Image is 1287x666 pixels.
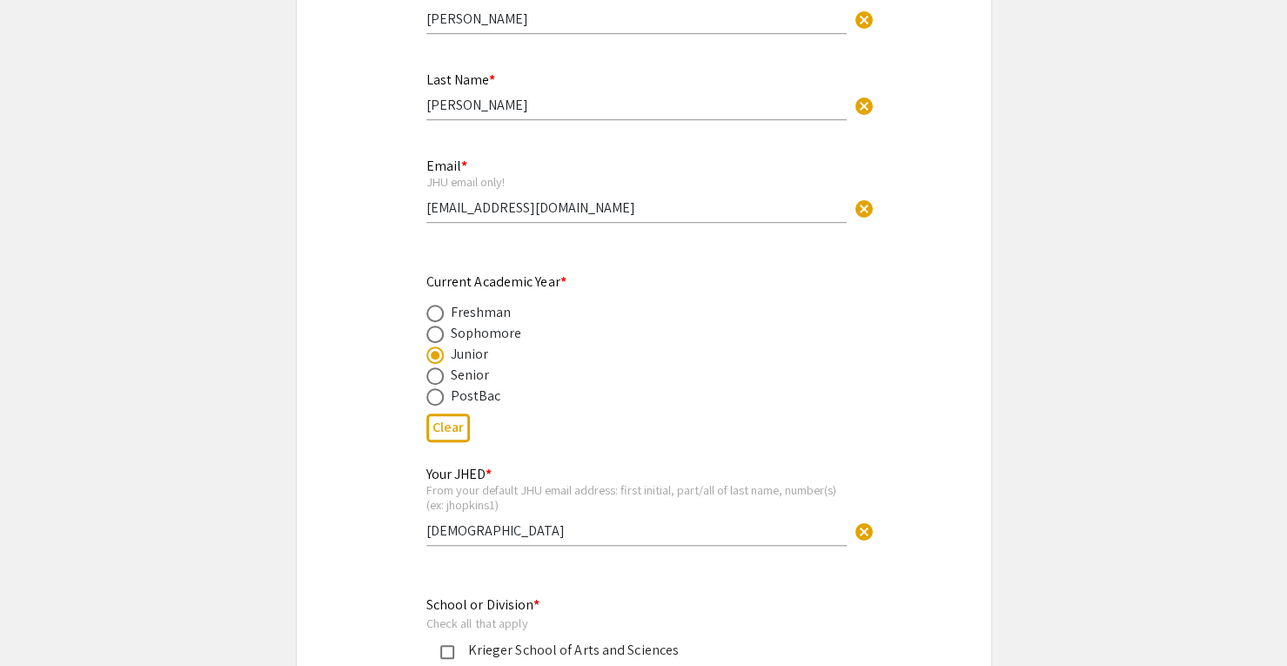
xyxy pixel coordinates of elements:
mat-label: Last Name [426,71,495,89]
span: cancel [854,96,875,117]
div: Sophomore [451,323,522,344]
span: cancel [854,10,875,30]
div: JHU email only! [426,174,847,190]
div: Senior [451,365,490,386]
input: Type Here [426,521,847,540]
mat-label: Email [426,157,467,175]
iframe: Chat [13,588,74,653]
div: Junior [451,344,489,365]
span: cancel [854,198,875,219]
mat-label: Current Academic Year [426,272,566,291]
button: Clear [426,414,470,442]
button: Clear [847,190,881,225]
button: Clear [847,1,881,36]
div: Check all that apply [426,616,834,631]
button: Clear [847,513,881,548]
div: Freshman [451,302,512,323]
input: Type Here [426,10,847,28]
mat-label: Your JHED [426,465,492,483]
div: Krieger School of Arts and Sciences [454,640,820,661]
div: From your default JHU email address: first initial, part/all of last name, number(s) (ex: jhopkins1) [426,482,847,513]
div: PostBac [451,386,501,407]
mat-label: School or Division [426,595,540,614]
button: Clear [847,88,881,123]
input: Type Here [426,198,847,217]
input: Type Here [426,96,847,114]
span: cancel [854,521,875,542]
